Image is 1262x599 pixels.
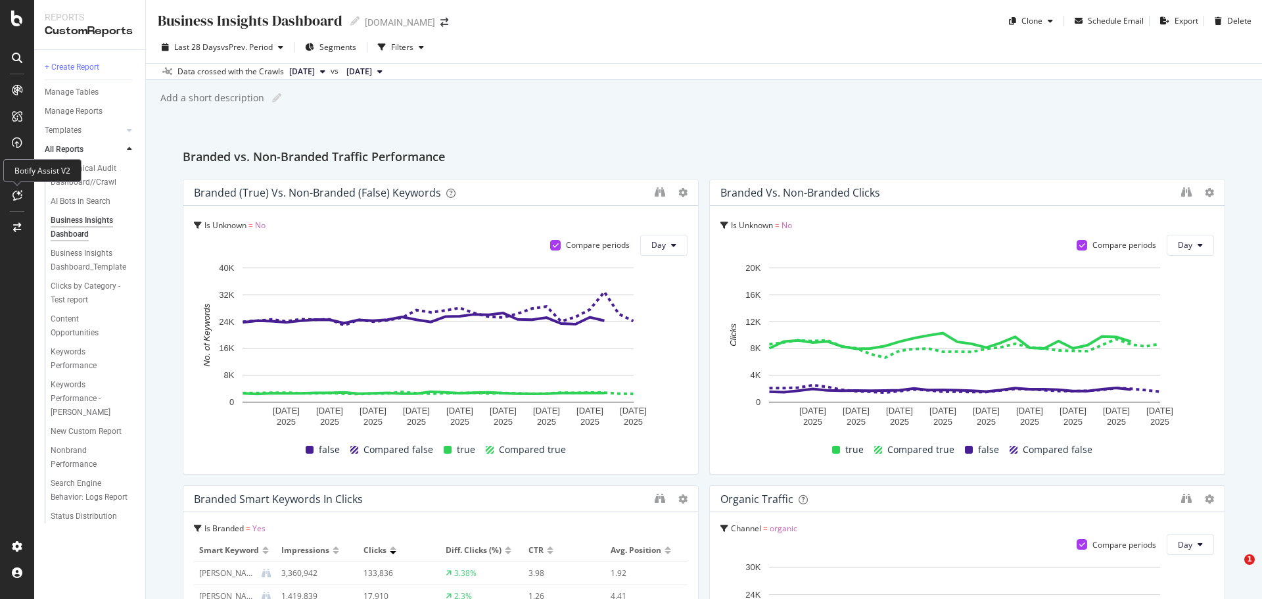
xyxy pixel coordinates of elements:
a: Content Opportunities [51,312,136,340]
text: 16K [219,343,234,353]
svg: A chart. [720,261,1209,429]
button: Schedule Email [1069,11,1144,32]
text: 8K [223,370,234,380]
div: 0.1Technical Audit Dashboard//Crawl [51,162,128,189]
div: Content Opportunities [51,312,124,340]
svg: A chart. [194,261,683,429]
div: Business Insights Dashboard_Template [51,247,129,274]
text: 30K [745,562,760,572]
a: AI Bots in Search [51,195,136,208]
text: 4K [750,370,760,380]
div: Branded (True) vs. Non-Branded (False) Keywords [194,186,441,199]
text: Clicks [728,323,738,347]
div: Manage Tables [45,85,99,99]
div: Manage Reports [45,105,103,118]
div: Branded Smart Keywords in Clicks [194,492,363,506]
button: Day [1167,534,1214,555]
span: vs Prev. Period [221,41,273,53]
span: Last 28 Days [174,41,221,53]
span: = [246,523,250,534]
span: = [248,220,253,231]
div: Compare periods [1092,239,1156,251]
div: binoculars [1181,187,1192,197]
span: No [782,220,792,231]
span: Compared true [887,442,954,458]
div: Add a short description [159,91,264,105]
div: AI Bots in Search [51,195,110,208]
span: Segments [319,41,356,53]
div: CustomReports [45,24,135,39]
a: Business Insights Dashboard_Template [51,247,136,274]
div: Clicks by Category -Test report [51,279,127,307]
a: Keywords Performance [51,345,136,373]
div: binoculars [1181,493,1192,504]
button: [DATE] [284,64,331,80]
div: 3,360,942 [281,567,346,579]
span: Is Branded [204,523,244,534]
text: 2025 [890,417,909,427]
span: No [255,220,266,231]
div: binoculars [655,187,665,197]
text: 0 [229,397,234,407]
div: 1.92 [611,567,675,579]
a: Search Engine Behavior: Logs Report [51,477,136,504]
div: Data crossed with the Crawls [177,66,284,78]
text: 2025 [363,417,383,427]
span: Day [651,239,666,251]
text: [DATE] [973,406,1000,416]
a: + Create Report [45,60,136,74]
text: 20K [745,263,760,273]
span: Compared true [499,442,566,458]
button: Day [1167,235,1214,256]
button: Clone [1004,11,1058,32]
div: Branded vs. Non-Branded Traffic Performance [183,147,1225,168]
text: [DATE] [446,406,473,416]
text: 2025 [580,417,599,427]
span: Smart Keyword [199,544,259,556]
text: 2025 [803,417,822,427]
button: Last 28 DaysvsPrev. Period [156,37,289,58]
a: All Reports [45,143,123,156]
a: Manage Tables [45,85,136,99]
button: Segments [300,37,362,58]
div: 3.98 [528,567,593,579]
div: Keywords Performance - Rachel WIP [51,378,129,419]
div: Business Insights Dashboard [51,214,126,241]
a: Clicks by Category -Test report [51,279,136,307]
a: Business Insights Dashboard [51,214,136,241]
div: Templates [45,124,82,137]
span: = [763,523,768,534]
span: 1 [1244,554,1255,565]
text: 0 [756,397,760,407]
text: 32K [219,290,234,300]
text: [DATE] [360,406,386,416]
text: [DATE] [886,406,913,416]
div: Export [1175,15,1198,26]
a: Templates [45,124,123,137]
span: Day [1178,239,1192,251]
span: 2025 Jul. 21st [346,66,372,78]
div: Compare periods [1092,539,1156,550]
span: true [457,442,475,458]
text: 24K [219,317,234,327]
div: Organic Traffic [720,492,793,506]
div: david yurman [199,567,256,579]
a: Manage Reports [45,105,136,118]
span: Yes [252,523,266,534]
a: Keywords Performance - [PERSON_NAME] [51,378,136,419]
text: 2025 [320,417,339,427]
h2: Branded vs. Non-Branded Traffic Performance [183,147,445,168]
button: [DATE] [341,64,388,80]
text: [DATE] [316,406,343,416]
div: New Custom Report [51,425,122,439]
text: 2025 [1150,417,1169,427]
span: Channel [731,523,761,534]
div: Clone [1021,15,1042,26]
div: Search Engine Behavior: Logs Report [51,477,128,504]
text: [DATE] [929,406,956,416]
text: 12K [745,317,760,327]
text: 2025 [1107,417,1126,427]
div: + Create Report [45,60,99,74]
